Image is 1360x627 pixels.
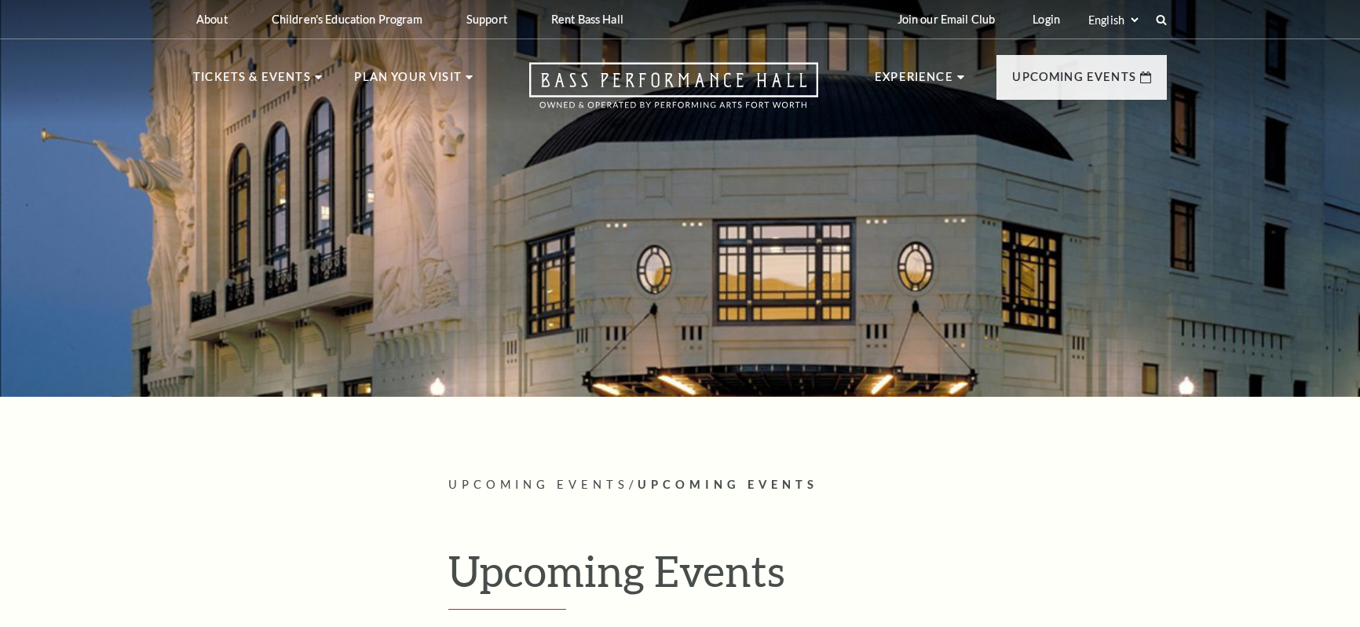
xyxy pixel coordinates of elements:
[1012,68,1136,96] p: Upcoming Events
[638,478,818,491] span: Upcoming Events
[354,68,462,96] p: Plan Your Visit
[272,13,422,26] p: Children's Education Program
[193,68,311,96] p: Tickets & Events
[1085,13,1141,27] select: Select:
[875,68,953,96] p: Experience
[448,475,1167,495] p: /
[551,13,623,26] p: Rent Bass Hall
[196,13,228,26] p: About
[448,478,629,491] span: Upcoming Events
[466,13,507,26] p: Support
[448,545,1167,610] h1: Upcoming Events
